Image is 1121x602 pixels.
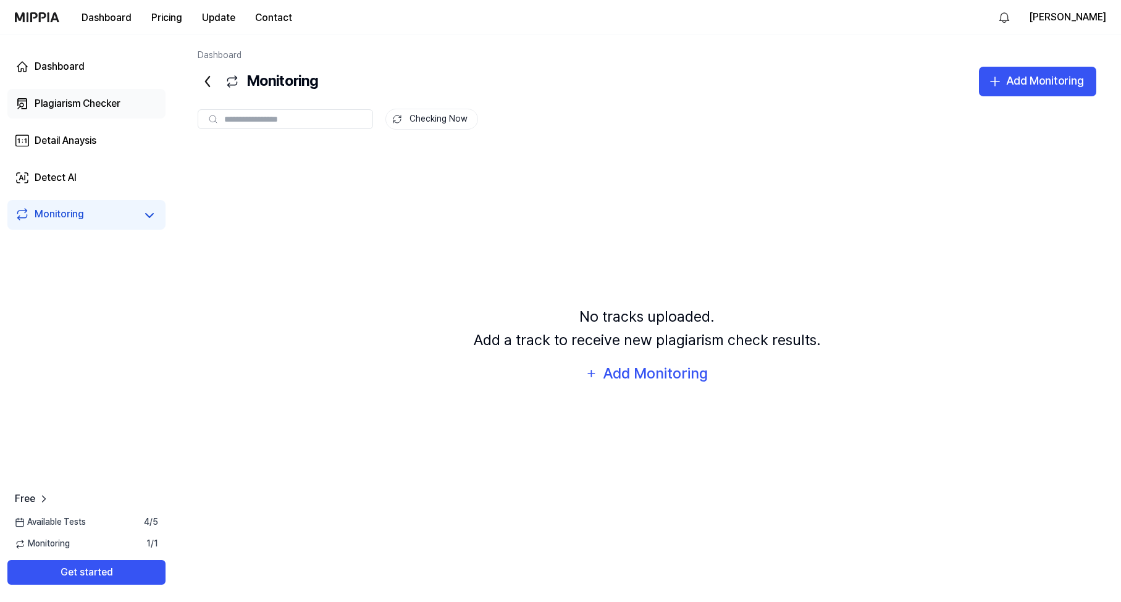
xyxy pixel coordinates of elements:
[997,10,1012,25] img: 알림
[35,207,84,224] div: Monitoring
[146,538,158,550] span: 1 / 1
[7,52,166,82] a: Dashboard
[35,170,77,185] div: Detect AI
[15,516,86,529] span: Available Tests
[1029,10,1106,25] button: [PERSON_NAME]
[602,362,708,385] div: Add Monitoring
[35,133,96,148] div: Detail Anaysis
[385,109,478,130] button: Checking Now
[141,6,192,30] button: Pricing
[245,6,302,30] button: Contact
[979,67,1096,96] button: Add Monitoring
[35,59,85,74] div: Dashboard
[7,89,166,119] a: Plagiarism Checker
[15,207,136,224] a: Monitoring
[192,6,245,30] button: Update
[15,12,59,22] img: logo
[35,96,120,111] div: Plagiarism Checker
[1006,72,1084,90] div: Add Monitoring
[198,67,318,96] div: Monitoring
[7,163,166,193] a: Detect AI
[192,1,245,35] a: Update
[7,126,166,156] a: Detail Anaysis
[198,50,241,60] a: Dashboard
[7,560,166,585] button: Get started
[15,491,50,506] a: Free
[72,6,141,30] button: Dashboard
[474,305,821,353] div: No tracks uploaded. Add a track to receive new plagiarism check results.
[15,538,70,550] span: Monitoring
[144,516,158,529] span: 4 / 5
[15,491,35,506] span: Free
[585,362,708,385] button: Add Monitoring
